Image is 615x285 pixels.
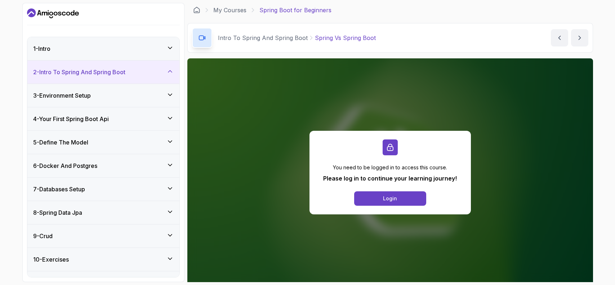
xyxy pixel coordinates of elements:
[33,44,50,53] h3: 1 - Intro
[33,68,125,76] h3: 2 - Intro To Spring And Spring Boot
[383,195,397,202] div: Login
[27,201,179,224] button: 8-Spring Data Jpa
[354,191,426,206] button: Login
[27,61,179,84] button: 2-Intro To Spring And Spring Boot
[33,161,97,170] h3: 6 - Docker And Postgres
[193,6,200,14] a: Dashboard
[571,29,588,46] button: next content
[33,208,82,217] h3: 8 - Spring Data Jpa
[27,224,179,248] button: 9-Crud
[259,6,331,14] p: Spring Boot for Beginners
[551,29,568,46] button: previous content
[27,178,179,201] button: 7-Databases Setup
[27,37,179,60] button: 1-Intro
[213,6,246,14] a: My Courses
[323,174,457,183] p: Please log in to continue your learning journey!
[27,248,179,271] button: 10-Exercises
[33,255,69,264] h3: 10 - Exercises
[27,8,79,19] a: Dashboard
[315,34,376,42] p: Spring Vs Spring Boot
[33,115,109,123] h3: 4 - Your First Spring Boot Api
[33,138,88,147] h3: 5 - Define The Model
[27,84,179,107] button: 3-Environment Setup
[33,232,53,240] h3: 9 - Crud
[33,185,85,193] h3: 7 - Databases Setup
[33,91,91,100] h3: 3 - Environment Setup
[27,107,179,130] button: 4-Your First Spring Boot Api
[27,154,179,177] button: 6-Docker And Postgres
[27,131,179,154] button: 5-Define The Model
[323,164,457,171] p: You need to be logged in to access this course.
[218,34,308,42] p: Intro To Spring And Spring Boot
